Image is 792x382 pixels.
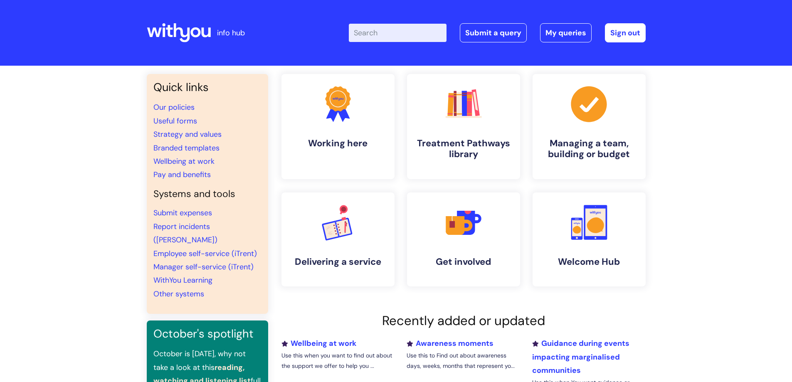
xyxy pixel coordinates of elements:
[153,249,257,259] a: Employee self-service (iTrent)
[217,26,245,39] p: info hub
[539,138,639,160] h4: Managing a team, building or budget
[414,138,513,160] h4: Treatment Pathways library
[533,74,646,179] a: Managing a team, building or budget
[153,129,222,139] a: Strategy and values
[540,23,592,42] a: My queries
[153,170,211,180] a: Pay and benefits
[153,327,262,340] h3: October's spotlight
[407,338,493,348] a: Awareness moments
[349,23,646,42] div: | -
[153,188,262,200] h4: Systems and tools
[349,24,447,42] input: Search
[281,313,646,328] h2: Recently added or updated
[153,208,212,218] a: Submit expenses
[414,256,513,267] h4: Get involved
[281,350,395,371] p: Use this when you want to find out about the support we offer to help you ...
[153,289,204,299] a: Other systems
[460,23,527,42] a: Submit a query
[532,338,629,375] a: Guidance during events impacting marginalised communities
[407,192,520,286] a: Get involved
[153,222,217,245] a: Report incidents ([PERSON_NAME])
[153,275,212,285] a: WithYou Learning
[288,138,388,149] h4: Working here
[407,74,520,179] a: Treatment Pathways library
[153,156,215,166] a: Wellbeing at work
[153,81,262,94] h3: Quick links
[288,256,388,267] h4: Delivering a service
[153,102,195,112] a: Our policies
[281,74,395,179] a: Working here
[407,350,520,371] p: Use this to Find out about awareness days, weeks, months that represent yo...
[153,116,197,126] a: Useful forms
[281,338,356,348] a: Wellbeing at work
[281,192,395,286] a: Delivering a service
[539,256,639,267] h4: Welcome Hub
[605,23,646,42] a: Sign out
[153,262,254,272] a: Manager self-service (iTrent)
[153,143,220,153] a: Branded templates
[533,192,646,286] a: Welcome Hub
